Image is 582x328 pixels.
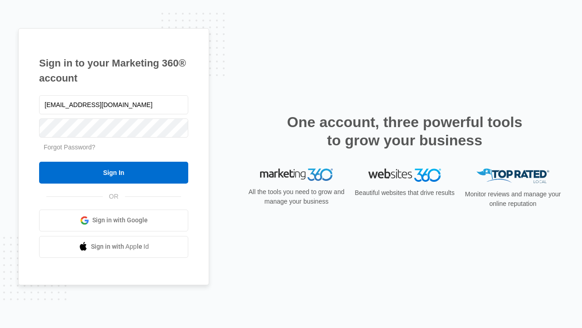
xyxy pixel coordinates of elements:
[477,169,549,184] img: Top Rated Local
[91,242,149,251] span: Sign in with Apple Id
[462,190,564,209] p: Monitor reviews and manage your online reputation
[246,187,347,206] p: All the tools you need to grow and manage your business
[39,56,188,86] h1: Sign in to your Marketing 360® account
[368,169,441,182] img: Websites 360
[284,113,525,149] h2: One account, three powerful tools to grow your business
[44,143,95,151] a: Forgot Password?
[260,169,333,181] img: Marketing 360
[92,215,148,225] span: Sign in with Google
[39,95,188,114] input: Email
[354,188,456,198] p: Beautiful websites that drive results
[39,210,188,231] a: Sign in with Google
[103,192,125,201] span: OR
[39,236,188,258] a: Sign in with Apple Id
[39,162,188,184] input: Sign In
